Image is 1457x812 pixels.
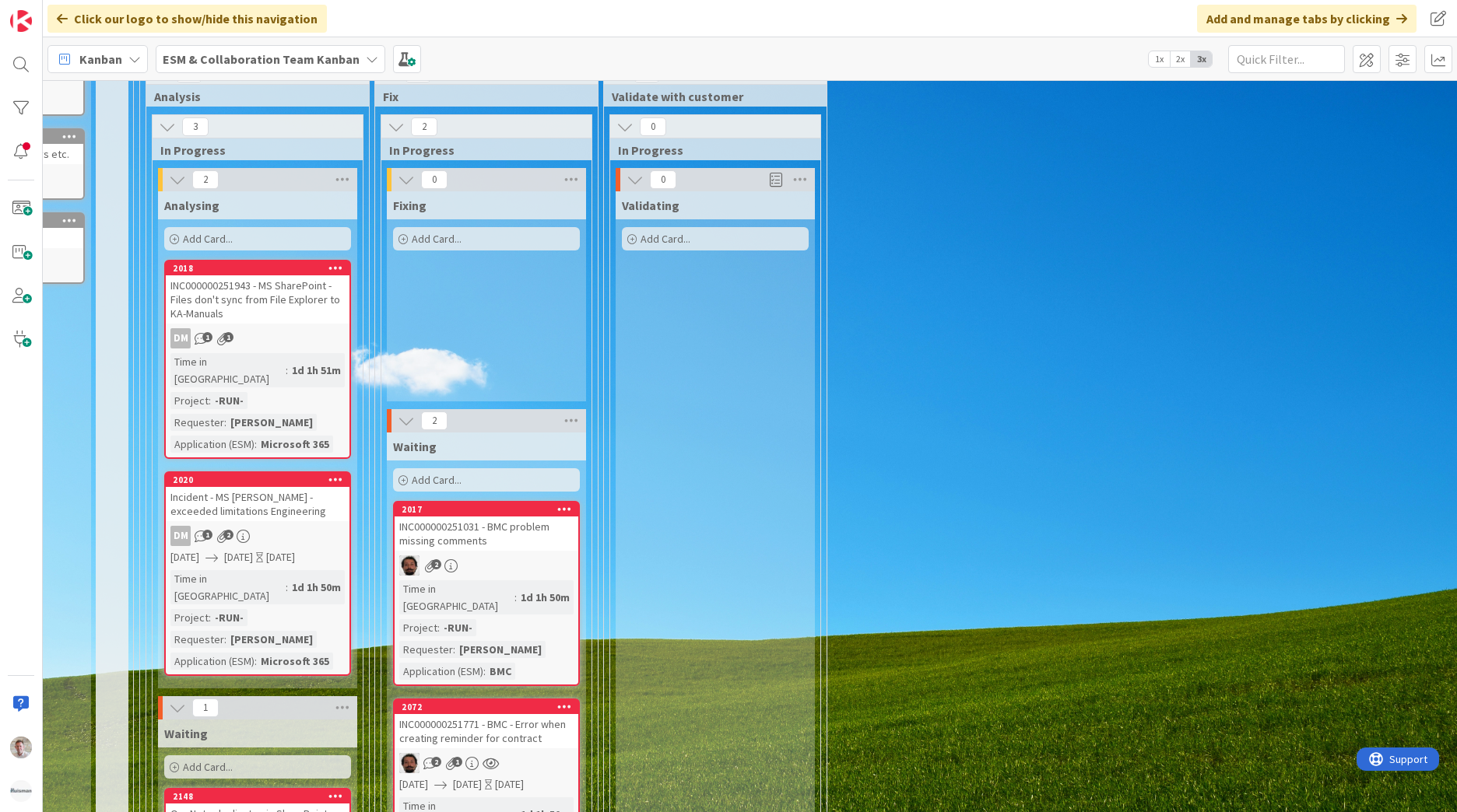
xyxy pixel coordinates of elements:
[209,609,211,626] span: :
[79,50,122,68] span: Kanban
[395,753,578,773] div: AC
[402,504,578,515] div: 2017
[170,353,286,387] div: Time in [GEOGRAPHIC_DATA]
[440,619,476,636] div: -RUN-
[1197,5,1417,33] div: Add and manage tabs by clicking
[211,392,248,409] div: -RUN-
[1191,51,1212,67] span: 3x
[395,502,578,551] div: 2017INC000000251031 - BMC problem missing comments
[224,549,253,565] span: [DATE]
[421,170,448,189] span: 0
[164,726,208,741] span: Waiting
[395,714,578,748] div: INC000000251771 - BMC - Error when creating reminder for contract
[389,142,572,158] span: In Progress
[173,263,349,274] div: 2018
[455,641,546,658] div: [PERSON_NAME]
[412,473,462,487] span: Add Card...
[166,473,349,487] div: 2020
[1170,51,1191,67] span: 2x
[166,473,349,521] div: 2020Incident - MS [PERSON_NAME] - exceeded limitations Engineering
[170,436,255,453] div: Application (ESM)
[431,757,441,767] span: 2
[170,328,191,348] div: DM
[223,530,233,540] span: 2
[288,362,345,379] div: 1d 1h 51m
[257,653,333,670] div: Microsoft 365
[517,589,574,606] div: 1d 1h 50m
[47,5,327,33] div: Click our logo to show/hide this navigation
[399,555,420,576] img: AC
[170,549,199,565] span: [DATE]
[166,526,349,546] div: DM
[618,142,801,158] span: In Progress
[173,791,349,802] div: 2148
[257,436,333,453] div: Microsoft 365
[399,580,514,614] div: Time in [GEOGRAPHIC_DATA]
[650,170,676,189] span: 0
[224,631,226,648] span: :
[170,414,224,431] div: Requester
[399,619,437,636] div: Project
[211,609,248,626] div: -RUN-
[202,530,212,540] span: 1
[399,776,428,793] span: [DATE]
[170,526,191,546] div: DM
[10,737,32,758] img: Rd
[452,757,462,767] span: 1
[266,549,295,565] div: [DATE]
[164,198,219,213] span: Analysing
[421,411,448,430] span: 2
[395,555,578,576] div: AC
[395,516,578,551] div: INC000000251031 - BMC problem missing comments
[170,609,209,626] div: Project
[154,89,349,104] span: Analysis
[10,780,32,802] img: avatar
[166,261,349,275] div: 2018
[166,487,349,521] div: Incident - MS [PERSON_NAME] - exceeded limitations Engineering
[173,474,349,485] div: 2020
[202,332,212,342] span: 1
[10,10,32,32] img: Visit kanbanzone.com
[166,261,349,324] div: 2018INC000000251943 - MS SharePoint - Files don't sync from File Explorer to KA-Manuals
[483,663,486,680] span: :
[255,653,257,670] span: :
[33,2,71,21] span: Support
[453,641,455,658] span: :
[640,117,666,136] span: 0
[209,392,211,409] span: :
[399,641,453,658] div: Requester
[183,760,233,774] span: Add Card...
[395,700,578,714] div: 2072
[226,631,317,648] div: [PERSON_NAME]
[495,776,524,793] div: [DATE]
[612,89,807,104] span: Validate with customer
[1149,51,1170,67] span: 1x
[223,332,233,342] span: 1
[170,653,255,670] div: Application (ESM)
[412,232,462,246] span: Add Card...
[166,789,349,803] div: 2148
[255,436,257,453] span: :
[166,328,349,348] div: DM
[437,619,440,636] span: :
[192,698,219,717] span: 1
[182,117,209,136] span: 3
[183,232,233,246] span: Add Card...
[431,559,441,569] span: 2
[170,392,209,409] div: Project
[402,702,578,712] div: 2072
[286,579,288,596] span: :
[399,663,483,680] div: Application (ESM)
[393,198,427,213] span: Fixing
[393,439,437,454] span: Waiting
[166,275,349,324] div: INC000000251943 - MS SharePoint - Files don't sync from File Explorer to KA-Manuals
[192,170,219,189] span: 2
[226,414,317,431] div: [PERSON_NAME]
[383,89,578,104] span: Fix
[486,663,515,680] div: BMC
[170,570,286,604] div: Time in [GEOGRAPHIC_DATA]
[286,362,288,379] span: :
[399,753,420,773] img: AC
[395,502,578,516] div: 2017
[641,232,690,246] span: Add Card...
